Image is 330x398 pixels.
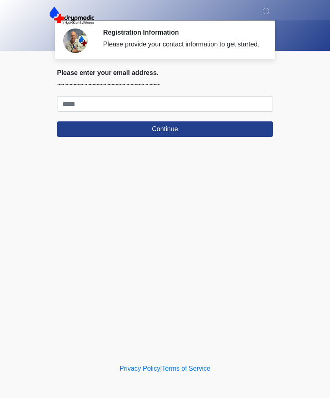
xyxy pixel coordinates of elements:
[57,80,273,90] p: ~~~~~~~~~~~~~~~~~~~~~~~~~~~
[57,69,273,77] h2: Please enter your email address.
[103,29,261,36] h2: Registration Information
[63,29,88,53] img: Agent Avatar
[160,365,162,372] a: |
[103,40,261,49] div: Please provide your contact information to get started.
[162,365,210,372] a: Terms of Service
[49,6,95,25] img: DrypMedic IV Hydration & Wellness Logo
[120,365,161,372] a: Privacy Policy
[57,121,273,137] button: Continue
